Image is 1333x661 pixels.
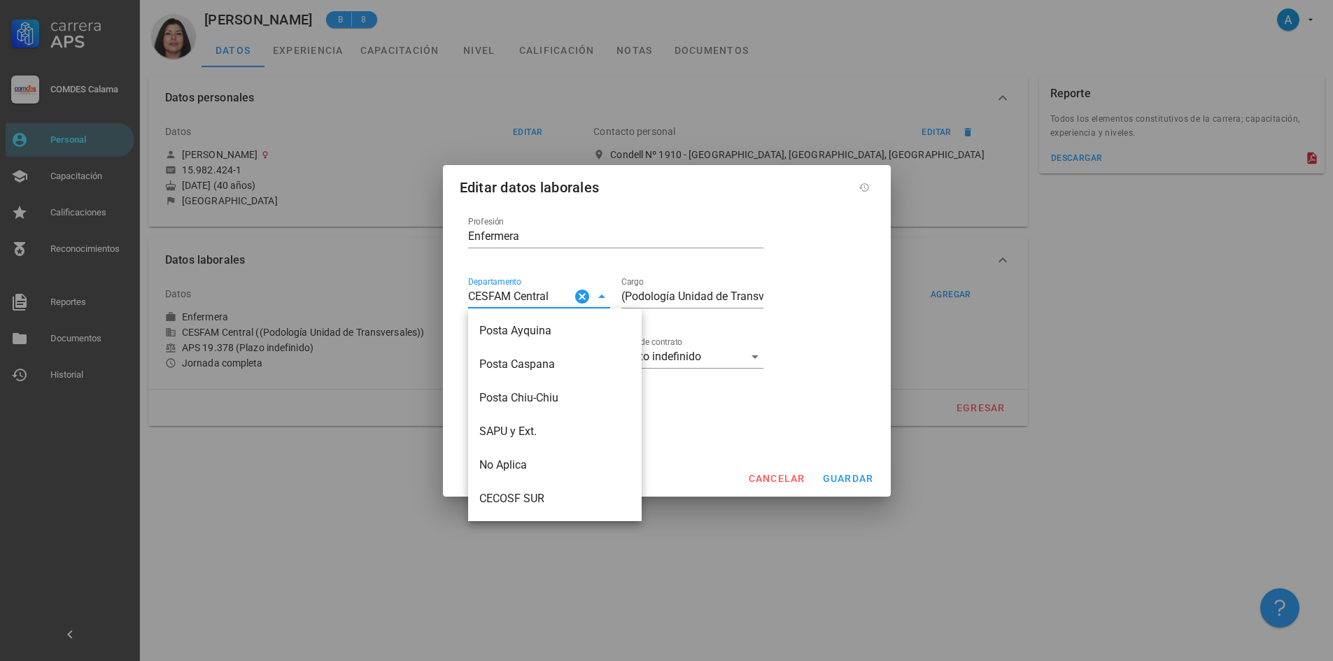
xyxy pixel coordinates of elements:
[468,277,521,287] label: Departamento
[621,350,701,363] div: Plazo indefinido
[574,288,591,305] button: Clear Departamento
[460,176,600,199] div: Editar datos laborales
[621,337,682,348] label: Tipo de contrato
[479,458,630,471] div: No Aplica
[621,277,644,287] label: Cargo
[479,391,630,404] div: Posta Chiu-Chiu
[822,473,874,484] span: guardar
[742,466,810,491] button: cancelar
[621,346,763,368] div: Tipo de contratoPlazo indefinido
[468,217,504,227] label: Profesión
[817,466,880,491] button: guardar
[479,492,630,505] div: CECOSF SUR
[479,425,630,438] div: SAPU y Ext.
[479,324,630,337] div: Posta Ayquina
[747,473,805,484] span: cancelar
[479,357,630,371] div: Posta Caspana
